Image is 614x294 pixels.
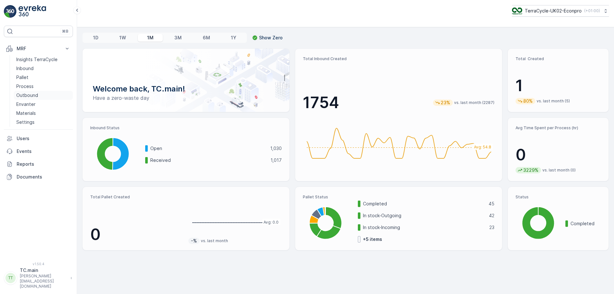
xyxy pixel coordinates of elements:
[4,158,73,171] a: Reports
[303,56,494,61] p: Total Inbound Created
[571,220,601,227] p: Completed
[16,110,36,116] p: Materials
[14,100,73,109] a: Envanter
[14,91,73,100] a: Outbound
[20,274,67,289] p: [PERSON_NAME][EMAIL_ADDRESS][DOMAIN_NAME]
[516,56,601,61] p: Total Created
[14,118,73,127] a: Settings
[525,8,582,14] p: TerraCycle-UK02-Econpro
[303,93,339,112] p: 1754
[516,76,601,95] p: 1
[512,5,609,17] button: TerraCycle-UK02-Econpro(+01:00)
[16,92,38,99] p: Outbound
[14,64,73,73] a: Inbound
[4,262,73,266] span: v 1.50.4
[231,35,236,41] p: 1Y
[523,98,533,104] p: 80%
[16,74,28,81] p: Pallet
[454,100,494,105] p: vs. last month (2287)
[203,35,210,41] p: 6M
[16,83,34,90] p: Process
[489,212,494,219] p: 42
[17,45,60,52] p: MRF
[90,125,282,131] p: Inbound Status
[62,29,68,34] p: ⌘B
[440,99,451,106] p: 23%
[14,82,73,91] a: Process
[5,273,16,283] div: TT
[512,7,522,14] img: terracycle_logo_wKaHoWT.png
[14,109,73,118] a: Materials
[201,238,228,243] p: vs. last month
[303,195,494,200] p: Pallet Status
[4,5,17,18] img: logo
[584,8,600,13] p: ( +01:00 )
[14,55,73,64] a: Insights TerraCycle
[271,157,282,163] p: 1,017
[363,236,382,242] p: + 5 items
[150,157,266,163] p: Received
[16,65,34,72] p: Inbound
[4,267,73,289] button: TTTC.main[PERSON_NAME][EMAIL_ADDRESS][DOMAIN_NAME]
[17,135,70,142] p: Users
[537,99,570,104] p: vs. last month (5)
[523,167,539,173] p: 3229%
[4,132,73,145] a: Users
[150,145,266,152] p: Open
[14,73,73,82] a: Pallet
[174,35,182,41] p: 3M
[489,224,494,231] p: 23
[4,42,73,55] button: MRF
[93,35,98,41] p: 1D
[147,35,153,41] p: 1M
[489,201,494,207] p: 45
[119,35,126,41] p: 1W
[16,119,35,125] p: Settings
[17,148,70,155] p: Events
[516,195,601,200] p: Status
[4,145,73,158] a: Events
[4,171,73,183] a: Documents
[259,35,283,41] p: Show Zero
[363,224,485,231] p: In stock-Incoming
[516,125,601,131] p: Avg Time Spent per Process (hr)
[93,84,279,94] p: Welcome back, TC.main!
[17,161,70,167] p: Reports
[270,145,282,152] p: 1,030
[190,238,198,244] p: -%
[363,212,485,219] p: In stock-Outgoing
[16,56,58,63] p: Insights TerraCycle
[93,94,279,102] p: Have a zero-waste day
[20,267,67,274] p: TC.main
[19,5,46,18] img: logo_light-DOdMpM7g.png
[363,201,484,207] p: Completed
[16,101,35,107] p: Envanter
[17,174,70,180] p: Documents
[516,145,601,164] p: 0
[90,225,183,244] p: 0
[90,195,183,200] p: Total Pallet Created
[542,168,576,173] p: vs. last month (0)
